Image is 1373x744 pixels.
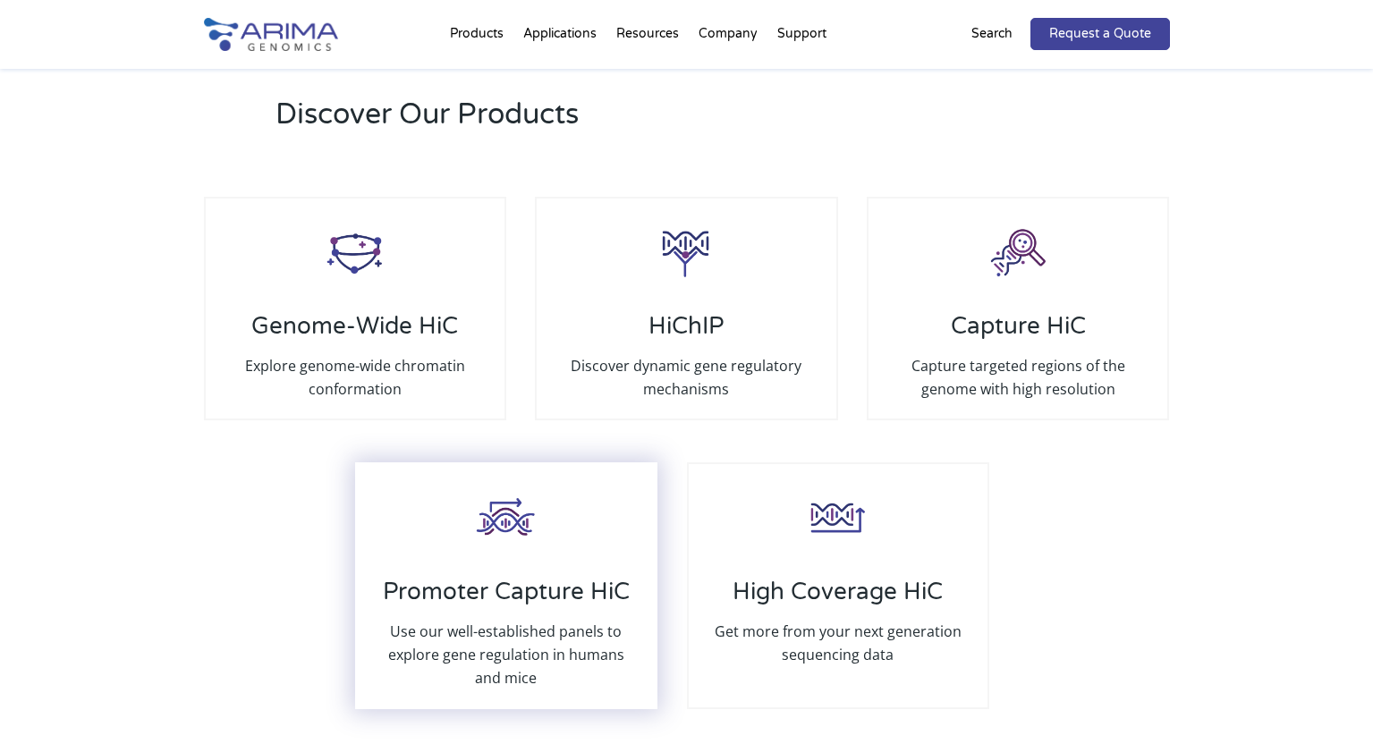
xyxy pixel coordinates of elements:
p: Search [971,22,1013,46]
h3: High Coverage HiC [707,578,970,620]
img: HiC_Icon_Arima-Genomics.png [319,216,391,288]
p: Capture targeted regions of the genome with high resolution [886,354,1149,401]
p: Explore genome-wide chromatin conformation [224,354,487,401]
h2: Discover Our Products [275,95,915,148]
p: Discover dynamic gene regulatory mechanisms [555,354,818,401]
h3: Genome-Wide HiC [224,312,487,354]
h3: HiChIP [555,312,818,354]
h3: Capture HiC [886,312,1149,354]
img: High-Coverage-HiC_Icon_Arima-Genomics.png [802,482,874,554]
h3: Promoter Capture HiC [375,578,638,620]
img: Arima-Genomics-logo [204,18,338,51]
p: Get more from your next generation sequencing data [707,620,970,666]
img: Capture-HiC_Icon_Arima-Genomics.png [982,216,1054,288]
img: HiCHiP_Icon_Arima-Genomics.png [650,216,722,288]
p: Use our well-established panels to explore gene regulation in humans and mice [375,620,638,689]
a: Request a Quote [1030,18,1170,50]
img: Promoter-HiC_Icon_Arima-Genomics.png [470,482,542,554]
